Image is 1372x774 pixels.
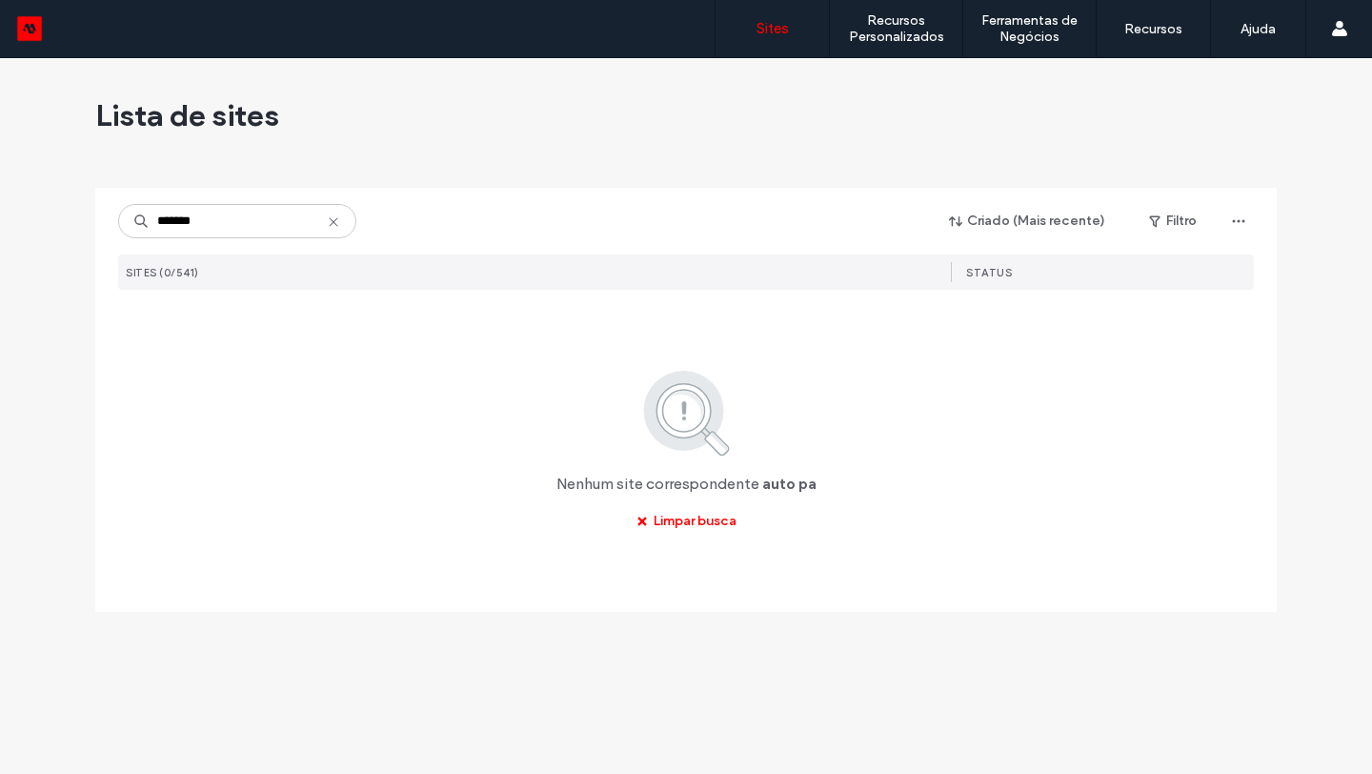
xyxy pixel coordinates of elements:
[95,96,279,134] span: Lista de sites
[43,13,91,31] span: Ajuda
[830,12,962,45] label: Recursos Personalizados
[1124,21,1182,37] label: Recursos
[757,20,789,37] label: Sites
[556,474,759,495] span: Nenhum site correspondente
[762,474,817,495] span: auto pa
[933,206,1122,236] button: Criado (Mais recente)
[1130,206,1216,236] button: Filtro
[619,506,754,537] button: Limpar busca
[966,266,1012,279] span: STATUS
[126,266,199,279] span: Sites (0/541)
[1241,21,1276,37] label: Ajuda
[963,12,1096,45] label: Ferramentas de Negócios
[617,367,756,458] img: search.svg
